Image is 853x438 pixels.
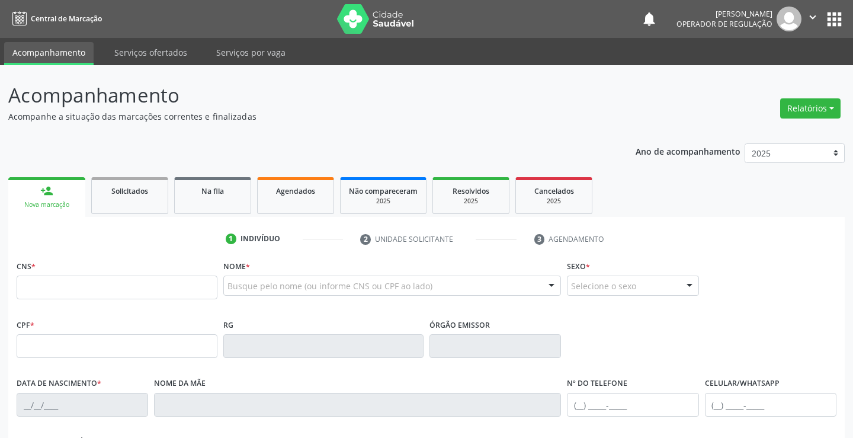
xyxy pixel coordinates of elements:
label: RG [223,316,233,334]
label: Nome da mãe [154,375,206,393]
div: person_add [40,184,53,197]
label: Data de nascimento [17,375,101,393]
span: Operador de regulação [676,19,772,29]
a: Serviços ofertados [106,42,195,63]
div: 1 [226,234,236,244]
div: 2025 [524,197,583,206]
span: Na fila [201,186,224,196]
button: Relatórios [780,98,841,119]
p: Ano de acompanhamento [636,143,740,158]
div: Nova marcação [17,200,77,209]
input: (__) _____-_____ [705,393,836,417]
button: notifications [641,11,658,27]
button:  [801,7,824,31]
label: CPF [17,316,34,334]
input: __/__/____ [17,393,148,417]
div: 2025 [441,197,501,206]
span: Central de Marcação [31,14,102,24]
span: Solicitados [111,186,148,196]
span: Busque pelo nome (ou informe CNS ou CPF ao lado) [227,280,432,292]
span: Resolvidos [453,186,489,196]
i:  [806,11,819,24]
label: Sexo [567,257,590,276]
label: Órgão emissor [429,316,490,334]
label: Nº do Telefone [567,375,627,393]
img: img [777,7,801,31]
label: Celular/WhatsApp [705,375,780,393]
span: Cancelados [534,186,574,196]
span: Selecione o sexo [571,280,636,292]
p: Acompanhe a situação das marcações correntes e finalizadas [8,110,594,123]
div: [PERSON_NAME] [676,9,772,19]
a: Central de Marcação [8,9,102,28]
p: Acompanhamento [8,81,594,110]
label: CNS [17,257,36,276]
a: Acompanhamento [4,42,94,65]
input: (__) _____-_____ [567,393,698,417]
div: Indivíduo [240,234,280,244]
span: Agendados [276,186,315,196]
span: Não compareceram [349,186,418,196]
a: Serviços por vaga [208,42,294,63]
button: apps [824,9,845,30]
div: 2025 [349,197,418,206]
label: Nome [223,257,250,276]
